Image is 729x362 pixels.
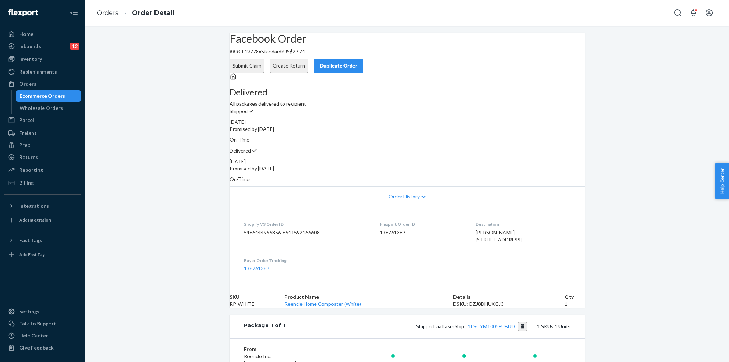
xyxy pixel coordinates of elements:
[380,221,464,227] dt: Flexport Order ID
[468,323,515,329] a: 1LSCYM1005FUBUD
[19,154,38,161] div: Returns
[230,165,585,172] p: Promised by [DATE]
[19,202,49,209] div: Integrations
[244,229,368,236] dd: 5466444955856-6541592166608
[380,229,464,236] dd: 136761387
[285,322,571,331] div: 1 SKUs 1 Units
[4,214,81,226] a: Add Integration
[416,323,528,329] span: Shipped via LaserShip
[715,163,729,199] button: Help Center
[19,142,30,149] div: Prep
[244,322,285,331] div: Package 1 of 1
[230,293,284,300] th: SKU
[476,229,522,243] span: [PERSON_NAME] [STREET_ADDRESS]
[20,105,63,112] div: Wholesale Orders
[702,6,716,20] button: Open account menu
[230,118,585,126] div: [DATE]
[244,221,368,227] dt: Shopify V3 Order ID
[67,6,81,20] button: Close Navigation
[4,342,81,353] button: Give Feedback
[19,166,43,174] div: Reporting
[4,306,81,317] a: Settings
[4,78,81,90] a: Orders
[230,158,585,165] div: [DATE]
[19,344,54,351] div: Give Feedback
[19,332,48,339] div: Help Center
[230,126,585,133] p: Promised by [DATE]
[565,300,585,308] td: 1
[19,55,42,63] div: Inventory
[19,237,42,244] div: Fast Tags
[230,300,284,308] td: RP-WHITE
[8,9,38,16] img: Flexport logo
[4,200,81,212] button: Integrations
[19,129,37,137] div: Freight
[230,136,585,143] p: On-Time
[320,62,357,69] div: Duplicate Order
[19,31,33,38] div: Home
[284,301,361,307] a: Reencle Home Composter (White)
[314,59,363,73] button: Duplicate Order
[19,217,51,223] div: Add Integration
[230,33,585,44] h2: Facebook Order
[19,117,34,124] div: Parcel
[230,107,585,115] p: Shipped
[261,48,282,54] span: Standard
[453,293,565,300] th: Details
[19,251,45,257] div: Add Fast Tag
[4,28,81,40] a: Home
[230,87,585,97] h3: Delivered
[686,6,701,20] button: Open notifications
[671,6,685,20] button: Open Search Box
[389,193,420,200] span: Order History
[4,151,81,163] a: Returns
[244,265,269,271] a: 136761387
[20,92,65,100] div: Ecommerce Orders
[4,235,81,246] button: Fast Tags
[16,90,82,102] a: Ecommerce Orders
[19,179,34,186] div: Billing
[230,176,585,183] p: On-Time
[270,59,308,73] button: Create Return
[476,221,571,227] dt: Destination
[244,257,368,263] dt: Buyer Order Tracking
[91,2,180,23] ol: breadcrumbs
[4,41,81,52] a: Inbounds12
[565,293,585,300] th: Qty
[19,43,41,50] div: Inbounds
[4,115,81,126] a: Parcel
[284,293,453,300] th: Product Name
[19,68,57,75] div: Replenishments
[230,87,585,107] div: All packages delivered to recipient
[132,9,174,17] a: Order Detail
[259,48,261,54] span: •
[4,249,81,260] a: Add Fast Tag
[16,102,82,114] a: Wholesale Orders
[518,322,528,331] button: Copy tracking number
[230,59,264,73] button: Submit Claim
[4,318,81,329] a: Talk to Support
[19,80,36,87] div: Orders
[230,147,585,154] p: Delivered
[4,139,81,151] a: Prep
[230,48,585,55] p: # #RCL19778 / US$27.74
[244,346,329,353] dt: From
[453,300,565,308] div: DSKU: DZJ8DHUXGJ3
[4,53,81,65] a: Inventory
[4,330,81,341] a: Help Center
[19,308,40,315] div: Settings
[4,66,81,78] a: Replenishments
[19,320,56,327] div: Talk to Support
[97,9,119,17] a: Orders
[4,164,81,176] a: Reporting
[70,43,79,50] div: 12
[4,177,81,188] a: Billing
[4,127,81,139] a: Freight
